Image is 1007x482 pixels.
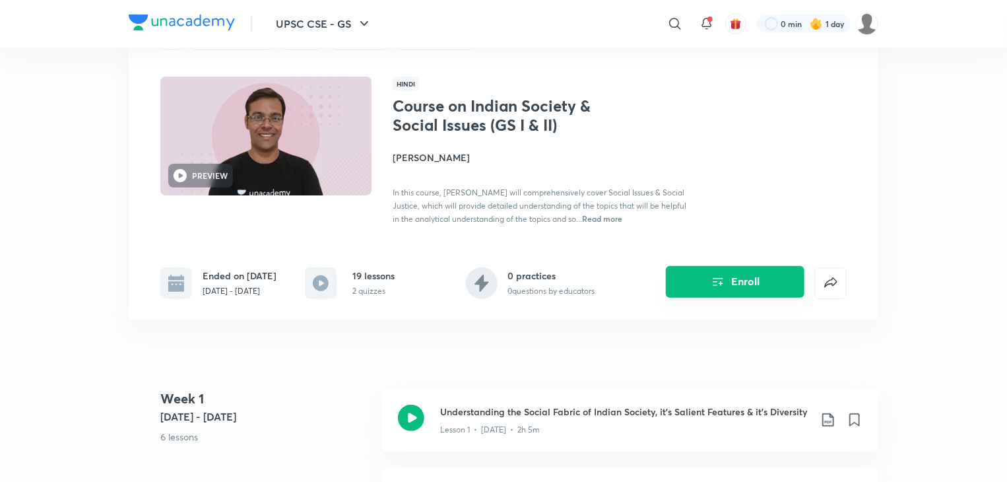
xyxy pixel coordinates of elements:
[160,409,372,425] h5: [DATE] - [DATE]
[440,405,810,419] h3: Understanding the Social Fabric of Indian Society, it’s Salient Features & it’s Diversity
[203,269,276,283] h6: Ended on [DATE]
[815,267,847,299] button: false
[129,15,235,34] a: Company Logo
[158,75,374,197] img: Thumbnail
[352,269,395,283] h6: 19 lessons
[393,151,688,164] h4: [PERSON_NAME]
[129,15,235,30] img: Company Logo
[582,213,622,224] span: Read more
[192,170,228,182] h6: PREVIEW
[268,11,380,37] button: UPSC CSE - GS
[160,430,372,444] p: 6 lessons
[393,77,419,91] span: Hindi
[666,266,804,298] button: Enroll
[730,18,742,30] img: avatar
[203,285,276,297] p: [DATE] - [DATE]
[856,13,878,35] img: Dharvi Panchal
[810,17,823,30] img: streak
[393,96,608,135] h1: Course on Indian Society & Social Issues (GS I & II)
[352,285,395,297] p: 2 quizzes
[382,389,878,467] a: Understanding the Social Fabric of Indian Society, it’s Salient Features & it’s DiversityLesson 1...
[508,285,595,297] p: 0 questions by educators
[393,188,686,224] span: In this course, [PERSON_NAME] will comprehensively cover Social Issues & Social Justice, which wi...
[725,13,746,34] button: avatar
[160,389,372,409] h4: Week 1
[508,269,595,283] h6: 0 practices
[440,424,540,436] p: Lesson 1 • [DATE] • 2h 5m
